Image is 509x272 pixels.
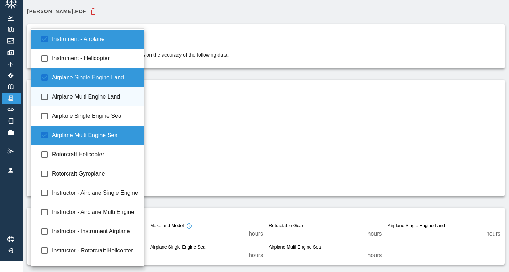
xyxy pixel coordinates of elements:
[52,54,139,63] span: Instrument - Helicopter
[52,131,139,140] span: Airplane Multi Engine Sea
[52,189,139,197] span: Instructor - Airplane Single Engine
[52,246,139,255] span: Instructor - Rotorcraft Helicopter
[52,227,139,236] span: Instructor - Instrument Airplane
[52,73,139,82] span: Airplane Single Engine Land
[52,35,139,43] span: Instrument - Airplane
[52,112,139,120] span: Airplane Single Engine Sea
[52,93,139,101] span: Airplane Multi Engine Land
[52,169,139,178] span: Rotorcraft Gyroplane
[52,150,139,159] span: Rotorcraft Helicopter
[52,208,139,216] span: Instructor - Airplane Multi Engine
